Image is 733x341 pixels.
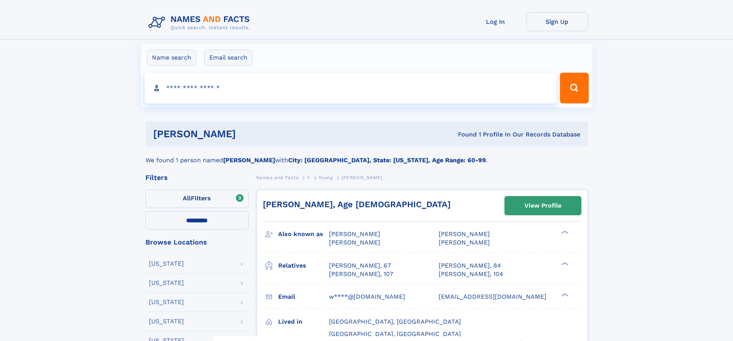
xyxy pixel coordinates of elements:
[347,130,580,139] div: Found 1 Profile In Our Records Database
[278,259,329,272] h3: Relatives
[153,129,347,139] h1: [PERSON_NAME]
[465,12,526,31] a: Log In
[204,50,252,66] label: Email search
[526,12,588,31] a: Sign Up
[278,290,329,303] h3: Email
[278,315,329,328] h3: Lived in
[329,239,380,246] span: [PERSON_NAME]
[319,175,332,180] span: Young
[559,261,569,266] div: ❯
[307,173,310,182] a: Y
[505,196,581,215] a: View Profile
[145,190,249,208] label: Filters
[145,239,249,246] div: Browse Locations
[145,73,557,103] input: search input
[439,230,490,238] span: [PERSON_NAME]
[263,200,451,209] a: [PERSON_NAME], Age [DEMOGRAPHIC_DATA]
[149,299,184,305] div: [US_STATE]
[439,239,490,246] span: [PERSON_NAME]
[439,293,546,300] span: [EMAIL_ADDRESS][DOMAIN_NAME]
[307,175,310,180] span: Y
[329,270,393,278] a: [PERSON_NAME], 107
[223,156,275,164] b: [PERSON_NAME]
[341,175,382,180] span: [PERSON_NAME]
[559,230,569,235] div: ❯
[149,318,184,324] div: [US_STATE]
[524,197,561,215] div: View Profile
[439,261,501,270] a: [PERSON_NAME], 84
[559,292,569,297] div: ❯
[183,195,191,202] span: All
[147,50,196,66] label: Name search
[329,318,461,325] span: [GEOGRAPHIC_DATA], [GEOGRAPHIC_DATA]
[149,261,184,267] div: [US_STATE]
[439,270,503,278] a: [PERSON_NAME], 104
[256,173,299,182] a: Names and Facts
[329,330,461,338] span: [GEOGRAPHIC_DATA], [GEOGRAPHIC_DATA]
[560,73,588,103] button: Search Button
[145,146,588,165] div: We found 1 person named with .
[288,156,486,164] b: City: [GEOGRAPHIC_DATA], State: [US_STATE], Age Range: 60-99
[278,228,329,241] h3: Also known as
[319,173,332,182] a: Young
[145,174,249,181] div: Filters
[145,12,256,33] img: Logo Names and Facts
[329,261,391,270] a: [PERSON_NAME], 67
[329,230,380,238] span: [PERSON_NAME]
[149,280,184,286] div: [US_STATE]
